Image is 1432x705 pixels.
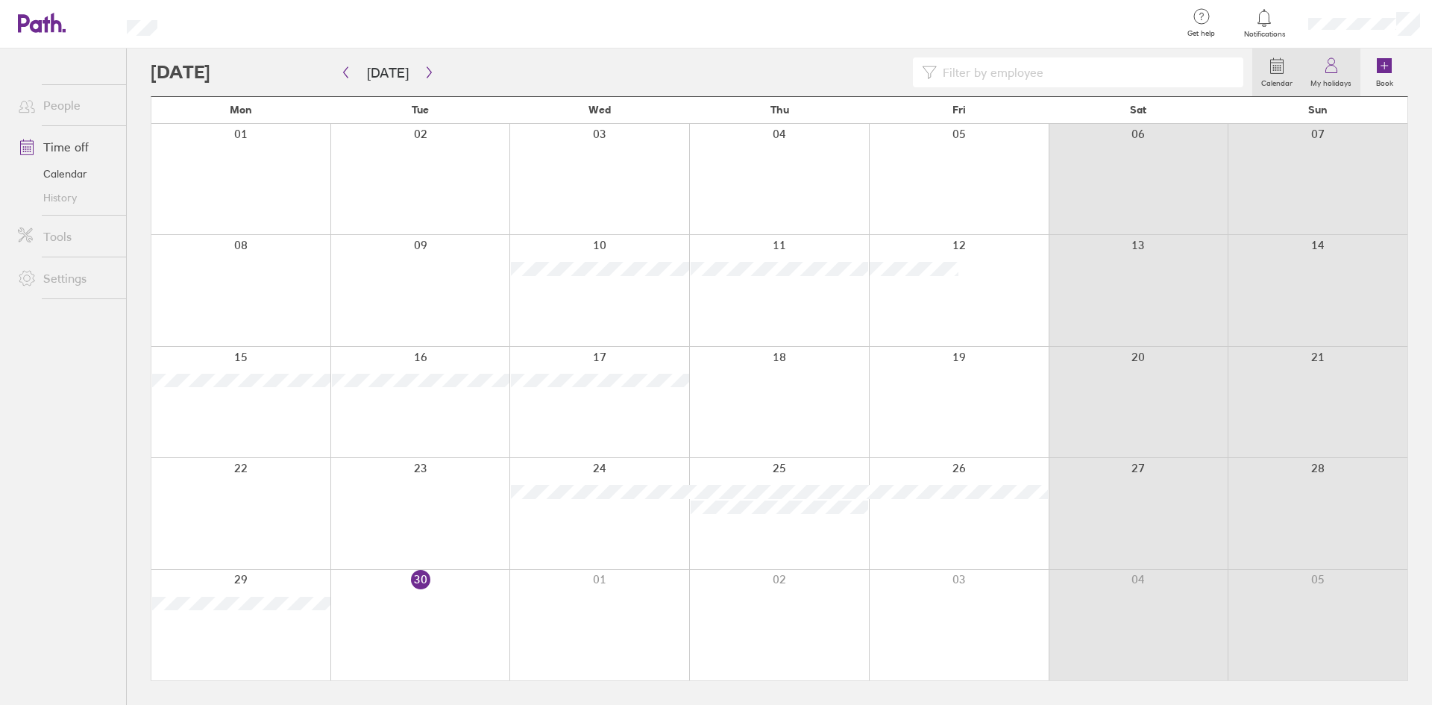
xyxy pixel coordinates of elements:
a: Calendar [1252,48,1301,96]
label: Calendar [1252,75,1301,88]
label: Book [1367,75,1402,88]
a: Calendar [6,162,126,186]
button: [DATE] [355,60,421,85]
span: Notifications [1240,30,1289,39]
a: Book [1360,48,1408,96]
span: Get help [1177,29,1225,38]
label: My holidays [1301,75,1360,88]
a: Tools [6,222,126,251]
span: Fri [952,104,966,116]
a: People [6,90,126,120]
span: Thu [770,104,789,116]
input: Filter by employee [937,58,1234,87]
span: Tue [412,104,429,116]
a: My holidays [1301,48,1360,96]
a: History [6,186,126,210]
span: Sun [1308,104,1328,116]
a: Settings [6,263,126,293]
span: Wed [588,104,611,116]
a: Time off [6,132,126,162]
span: Mon [230,104,252,116]
a: Notifications [1240,7,1289,39]
span: Sat [1130,104,1146,116]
